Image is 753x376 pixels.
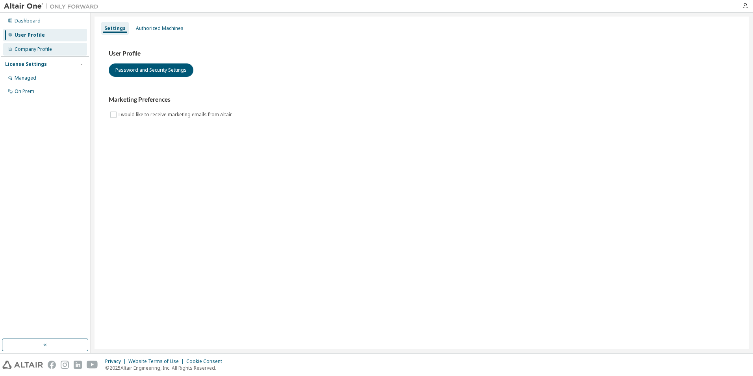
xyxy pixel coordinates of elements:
div: On Prem [15,88,34,95]
img: linkedin.svg [74,361,82,369]
div: Privacy [105,358,128,365]
div: Authorized Machines [136,25,184,32]
img: facebook.svg [48,361,56,369]
div: License Settings [5,61,47,67]
div: Dashboard [15,18,41,24]
h3: Marketing Preferences [109,96,735,104]
div: Company Profile [15,46,52,52]
img: altair_logo.svg [2,361,43,369]
div: Managed [15,75,36,81]
h3: User Profile [109,50,735,58]
img: Altair One [4,2,102,10]
p: © 2025 Altair Engineering, Inc. All Rights Reserved. [105,365,227,371]
img: instagram.svg [61,361,69,369]
div: Settings [104,25,126,32]
label: I would like to receive marketing emails from Altair [118,110,234,119]
div: User Profile [15,32,45,38]
div: Website Terms of Use [128,358,186,365]
button: Password and Security Settings [109,63,193,77]
div: Cookie Consent [186,358,227,365]
img: youtube.svg [87,361,98,369]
